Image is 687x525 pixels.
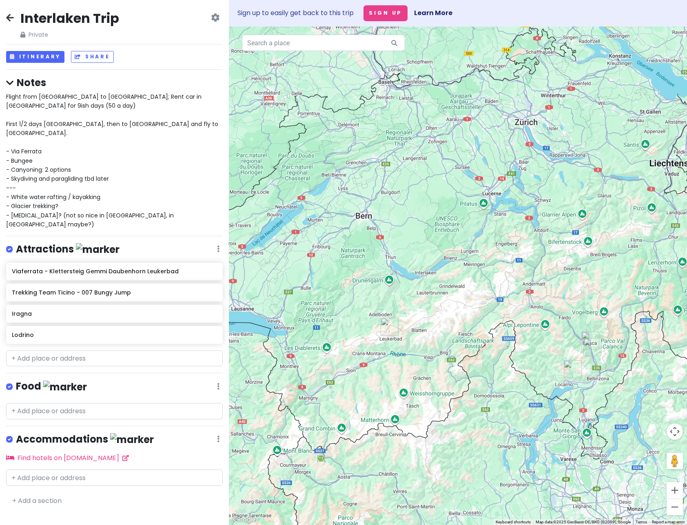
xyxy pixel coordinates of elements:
img: marker [76,243,120,256]
input: Search a place [242,35,405,51]
h4: Food [16,380,87,393]
span: Map data ©2025 GeoBasis-DE/BKG (©2009), Google [536,520,631,524]
button: Zoom out [667,499,683,515]
button: Drag Pegman onto the map to open Street View [667,453,683,469]
button: Itinerary [6,51,64,63]
button: Map camera controls [667,423,683,440]
button: Zoom in [667,482,683,498]
img: marker [110,433,154,446]
a: + Add a section [12,496,62,505]
div: Viaferrata - Klettersteig Gemmi Daubenhorn Leukerbad [381,318,399,336]
button: Share [71,51,113,63]
h4: Attractions [16,243,120,256]
div: Lodrino [583,338,601,356]
h6: Lodrino [12,331,217,339]
input: + Add place or address [6,350,223,367]
h2: Interlaken Trip [20,10,119,27]
img: Google [231,514,258,525]
input: + Add place or address [6,470,223,486]
img: marker [43,381,87,393]
h4: Accommodations [16,433,154,446]
h4: Notes [6,76,223,89]
input: + Add place or address [6,403,223,419]
a: Learn More [414,8,452,18]
h6: Viaferrata - Klettersteig Gemmi Daubenhorn Leukerbad [12,268,217,275]
a: Find hotels on [DOMAIN_NAME] [6,453,129,463]
div: Trekking Team Ticino - 007 Bungy Jump [564,360,582,378]
span: Private [20,30,119,39]
a: Open this area in Google Maps (opens a new window) [231,514,258,525]
div: Iragna [581,332,599,350]
span: Flight from [GEOGRAPHIC_DATA] to [GEOGRAPHIC_DATA]; Rent car in [GEOGRAPHIC_DATA] for 9ish days (... [6,93,220,228]
button: Keyboard shortcuts [496,519,531,525]
a: Terms (opens in new tab) [636,520,647,524]
a: Report a map error [652,520,685,524]
h6: Trekking Team Ticino - 007 Bungy Jump [12,289,217,296]
h6: Iragna [12,310,217,317]
button: Sign Up [363,5,408,21]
